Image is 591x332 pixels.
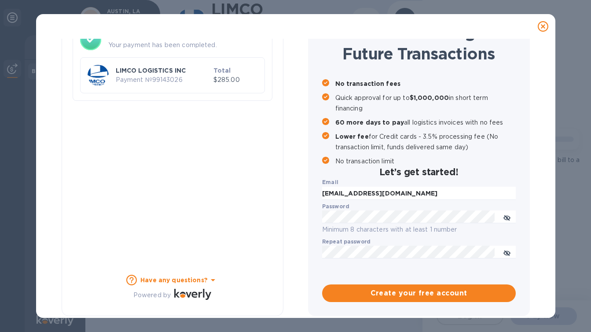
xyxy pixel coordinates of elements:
[335,80,401,87] b: No transaction fees
[133,291,171,300] p: Powered by
[174,289,211,299] img: Logo
[322,239,371,244] label: Repeat password
[335,156,516,166] p: No transaction limit
[322,204,349,209] label: Password
[329,288,509,299] span: Create your free account
[498,243,516,261] button: toggle password visibility
[140,277,208,284] b: Have any questions?
[335,133,369,140] b: Lower fee
[410,94,449,101] b: $1,000,000
[116,66,210,75] p: LIMCO LOGISTICS INC
[335,117,516,128] p: all logistics invoices with no fees
[322,166,516,177] h2: Let’s get started!
[335,131,516,152] p: for Credit cards - 3.5% processing fee (No transaction limit, funds delivered same day)
[322,179,339,185] b: Email
[108,41,265,50] p: Your payment has been completed.
[498,208,516,226] button: toggle password visibility
[213,67,231,74] b: Total
[116,75,210,85] p: Payment № 99143026
[335,92,516,114] p: Quick approval for up to in short term financing
[322,225,516,235] p: Minimum 8 characters with at least 1 number
[322,284,516,302] button: Create your free account
[335,119,404,126] b: 60 more days to pay
[322,187,516,200] input: Enter email address
[213,75,257,85] p: $285.00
